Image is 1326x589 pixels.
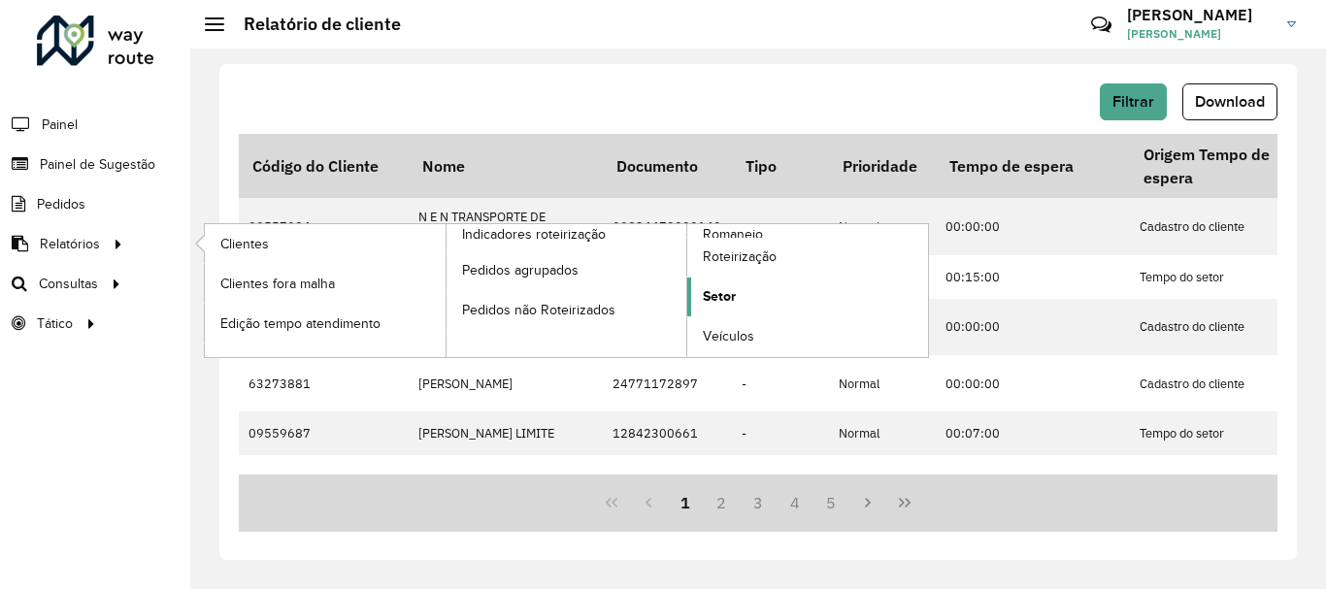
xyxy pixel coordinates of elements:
button: 1 [667,484,704,521]
button: 3 [740,484,777,521]
button: Download [1182,83,1277,120]
h3: [PERSON_NAME] [1127,6,1273,24]
a: Pedidos não Roteirizados [447,290,687,329]
button: Filtrar [1100,83,1167,120]
span: Clientes fora malha [220,274,335,294]
span: Pedidos agrupados [462,260,579,280]
span: Veículos [703,326,754,346]
button: 4 [777,484,813,521]
td: 09557984 [239,198,409,254]
td: Cadastro do cliente [1130,198,1324,254]
span: Romaneio [703,224,763,245]
td: Normal [829,355,936,411]
span: Pedidos [37,194,85,214]
span: Consultas [39,274,98,294]
td: Cadastro do cliente [1130,455,1324,511]
th: Documento [603,134,732,198]
span: Edição tempo atendimento [220,313,381,334]
th: Tipo [732,134,829,198]
button: 5 [813,484,850,521]
td: Normal [829,198,936,254]
span: Clientes [220,234,269,254]
td: 09559687 [239,411,409,455]
td: Tempo do setor [1130,255,1324,299]
td: 00:00:00 [936,299,1130,355]
td: 12842300661 [603,411,732,455]
h2: Relatório de cliente [224,14,401,35]
span: Indicadores roteirização [462,224,606,245]
td: 00:15:00 [936,255,1130,299]
a: Setor [687,278,928,316]
button: 2 [703,484,740,521]
a: Indicadores roteirização [205,224,687,357]
td: - [732,455,829,511]
th: Origem Tempo de espera [1130,134,1324,198]
span: Painel [42,115,78,135]
span: [PERSON_NAME] [1127,25,1273,43]
span: Tático [37,313,73,334]
td: 24771172897 [603,355,732,411]
td: Cadastro do cliente [1130,355,1324,411]
span: Relatórios [40,234,100,254]
td: 00:07:00 [936,411,1130,455]
th: Código do Cliente [239,134,409,198]
td: N E N TRANSPORTE DE ANIMAIS E MATERIAI [409,198,603,254]
td: [PERSON_NAME] LIMITE [409,411,603,455]
button: Next Page [849,484,886,521]
td: - [732,411,829,455]
a: Pedidos agrupados [447,250,687,289]
span: Setor [703,286,736,307]
td: 00:00:00 [936,455,1130,511]
span: Pedidos não Roteirizados [462,300,615,320]
td: Normal [829,411,936,455]
th: Tempo de espera [936,134,1130,198]
td: Tempo do setor [1130,411,1324,455]
td: - [732,355,829,411]
td: 09313944650 [603,455,732,511]
td: 00:00:00 [936,198,1130,254]
a: Clientes fora malha [205,264,446,303]
span: Painel de Sugestão [40,154,155,175]
span: Roteirização [703,246,777,267]
td: [PERSON_NAME] [409,455,603,511]
a: Clientes [205,224,446,263]
a: Roteirização [687,238,928,277]
a: Romaneio [447,224,929,357]
th: Prioridade [829,134,936,198]
a: Contato Rápido [1080,4,1122,46]
a: Veículos [687,317,928,356]
td: 63273881 [239,355,409,411]
td: 09034470000140 [603,198,732,254]
td: 63276655 [239,455,409,511]
td: Cadastro do cliente [1130,299,1324,355]
td: 00:00:00 [936,355,1130,411]
td: [PERSON_NAME] [409,355,603,411]
span: Filtrar [1112,93,1154,110]
td: - [732,198,829,254]
a: Edição tempo atendimento [205,304,446,343]
th: Nome [409,134,603,198]
td: Normal [829,455,936,511]
span: Download [1195,93,1265,110]
button: Last Page [886,484,923,521]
